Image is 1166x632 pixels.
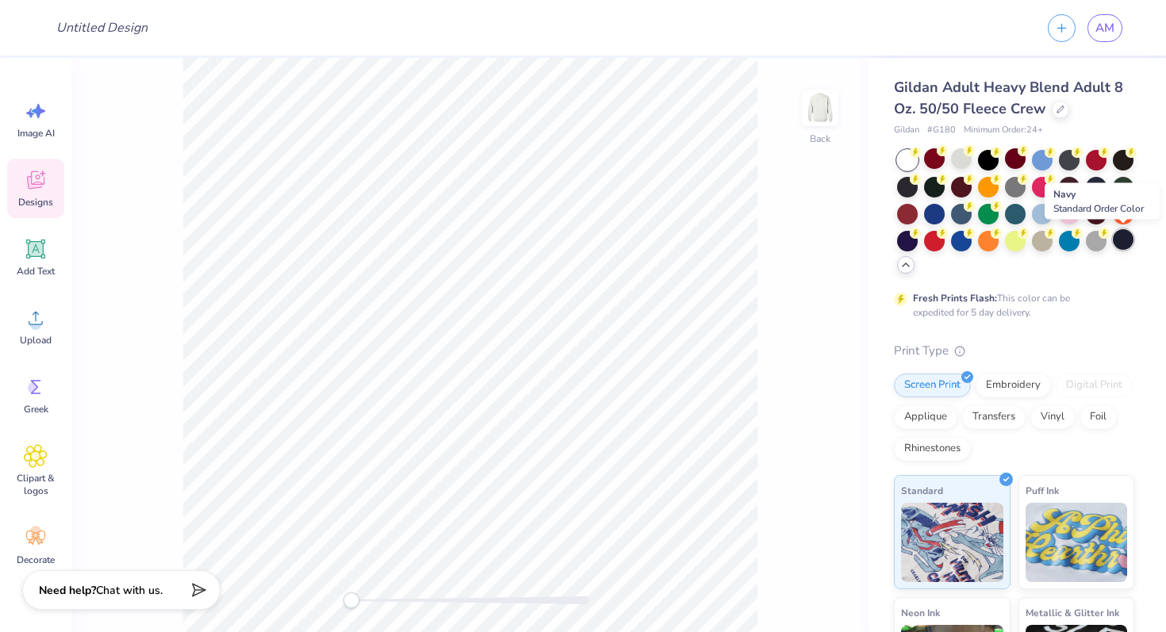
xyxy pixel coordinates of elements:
[894,78,1123,118] span: Gildan Adult Heavy Blend Adult 8 Oz. 50/50 Fleece Crew
[901,604,940,621] span: Neon Ink
[976,373,1051,397] div: Embroidery
[1080,405,1117,429] div: Foil
[1026,482,1059,499] span: Puff Ink
[96,583,163,598] span: Chat with us.
[804,92,836,124] img: Back
[962,405,1026,429] div: Transfers
[894,437,971,461] div: Rhinestones
[901,503,1003,582] img: Standard
[10,472,62,497] span: Clipart & logos
[913,292,997,305] strong: Fresh Prints Flash:
[1026,604,1119,621] span: Metallic & Glitter Ink
[24,403,48,416] span: Greek
[894,405,957,429] div: Applique
[1095,19,1114,37] span: AM
[17,127,55,140] span: Image AI
[343,592,359,608] div: Accessibility label
[20,334,52,347] span: Upload
[1030,405,1075,429] div: Vinyl
[17,553,55,566] span: Decorate
[18,196,53,209] span: Designs
[17,265,55,278] span: Add Text
[1026,503,1128,582] img: Puff Ink
[1053,202,1144,215] span: Standard Order Color
[913,291,1108,320] div: This color can be expedited for 5 day delivery.
[39,583,96,598] strong: Need help?
[894,124,919,137] span: Gildan
[810,132,830,146] div: Back
[1056,373,1133,397] div: Digital Print
[1087,14,1122,42] a: AM
[964,124,1043,137] span: Minimum Order: 24 +
[44,12,160,44] input: Untitled Design
[894,342,1134,360] div: Print Type
[1045,183,1160,220] div: Navy
[901,482,943,499] span: Standard
[927,124,956,137] span: # G180
[894,373,971,397] div: Screen Print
